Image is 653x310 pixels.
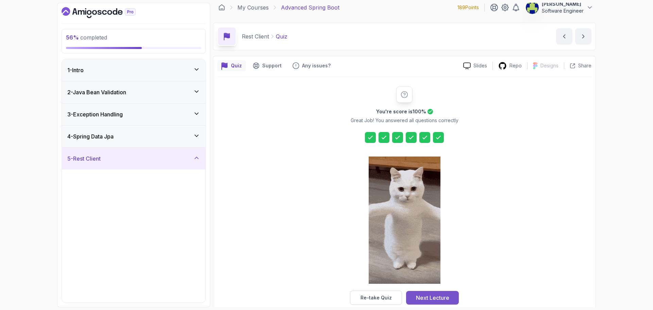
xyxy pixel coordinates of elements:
[237,3,269,12] a: My Courses
[556,28,572,45] button: previous content
[66,34,79,41] span: 56 %
[231,62,242,69] p: Quiz
[578,62,591,69] p: Share
[369,157,440,284] img: cool-cat
[525,1,593,14] button: user profile image[PERSON_NAME]Software Engineer
[262,62,282,69] p: Support
[288,60,335,71] button: Feedback button
[350,291,402,305] button: Re-take Quiz
[542,1,584,7] p: [PERSON_NAME]
[351,117,458,124] p: Great Job! You answered all questions correctly
[457,4,479,11] p: 189 Points
[493,62,527,70] a: Repo
[509,62,522,69] p: Repo
[67,66,84,74] h3: 1 - Intro
[361,294,392,301] div: Re-take Quiz
[564,62,591,69] button: Share
[542,7,584,14] p: Software Engineer
[67,154,101,163] h3: 5 - Rest Client
[376,108,426,115] h2: You're score is 100 %
[281,3,339,12] p: Advanced Spring Boot
[67,88,126,96] h3: 2 - Java Bean Validation
[302,62,331,69] p: Any issues?
[62,81,205,103] button: 2-Java Bean Validation
[62,7,151,18] a: Dashboard
[62,103,205,125] button: 3-Exception Handling
[62,59,205,81] button: 1-Intro
[458,62,492,69] a: Slides
[66,34,107,41] span: completed
[406,291,459,305] button: Next Lecture
[526,1,539,14] img: user profile image
[62,126,205,147] button: 4-Spring Data Jpa
[67,110,123,118] h3: 3 - Exception Handling
[62,148,205,169] button: 5-Rest Client
[540,62,558,69] p: Designs
[575,28,591,45] button: next content
[249,60,286,71] button: Support button
[67,132,114,141] h3: 4 - Spring Data Jpa
[217,60,246,71] button: quiz button
[416,294,449,302] div: Next Lecture
[218,4,225,11] a: Dashboard
[276,32,287,40] p: Quiz
[473,62,487,69] p: Slides
[242,32,269,40] p: Rest Client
